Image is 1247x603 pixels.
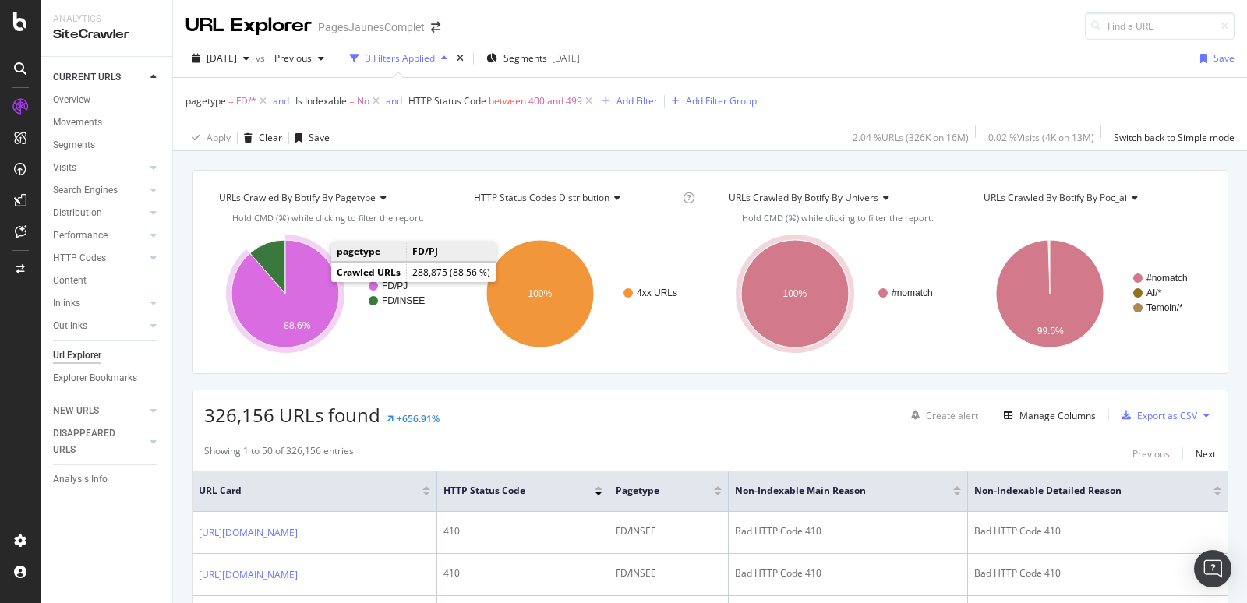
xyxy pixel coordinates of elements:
[331,263,407,283] td: Crawled URLs
[1194,550,1231,587] div: Open Intercom Messenger
[53,205,102,221] div: Distribution
[357,90,369,112] span: No
[637,287,677,298] text: 4xx URLs
[344,46,454,71] button: 3 Filters Applied
[53,69,146,86] a: CURRENT URLS
[1085,12,1235,40] input: Find a URL
[216,185,437,210] h4: URLs Crawled By Botify By pagetype
[185,46,256,71] button: [DATE]
[53,160,146,176] a: Visits
[185,125,231,150] button: Apply
[53,403,146,419] a: NEW URLS
[714,226,961,361] div: A chart.
[1107,125,1235,150] button: Switch back to Simple mode
[349,94,355,108] span: =
[980,185,1202,210] h4: URLs Crawled By Botify By poc_ai
[53,471,161,488] a: Analysis Info
[407,242,496,262] td: FD/PJ
[53,347,101,364] div: Url Explorer
[616,524,722,538] div: FD/INSEE
[1132,447,1170,460] div: Previous
[735,524,960,538] div: Bad HTTP Code 410
[616,94,658,108] div: Add Filter
[53,115,161,131] a: Movements
[407,263,496,283] td: 288,875 (88.56 %)
[382,280,408,291] text: FD/PJ
[53,92,161,108] a: Overview
[219,191,376,204] span: URLs Crawled By Botify By pagetype
[1037,326,1064,337] text: 99.5%
[53,250,146,266] a: HTTP Codes
[974,524,1221,538] div: Bad HTTP Code 410
[1213,51,1235,65] div: Save
[53,425,132,458] div: DISAPPEARED URLS
[309,131,330,144] div: Save
[480,46,586,71] button: Segments[DATE]
[783,288,807,299] text: 100%
[892,287,933,298] text: #nomatch
[1019,409,1096,422] div: Manage Columns
[503,51,547,65] span: Segments
[459,226,706,361] svg: A chart.
[53,318,87,334] div: Outlinks
[199,567,298,583] a: [URL][DOMAIN_NAME]
[53,137,95,153] div: Segments
[528,288,553,299] text: 100%
[228,94,234,108] span: =
[53,115,102,131] div: Movements
[53,182,146,199] a: Search Engines
[318,19,425,35] div: PagesJaunesComplet
[735,566,960,580] div: Bad HTTP Code 410
[443,566,602,580] div: 410
[53,69,121,86] div: CURRENT URLS
[1196,444,1216,463] button: Next
[729,191,878,204] span: URLs Crawled By Botify By univers
[616,566,722,580] div: FD/INSEE
[443,484,571,498] span: HTTP Status Code
[53,347,161,364] a: Url Explorer
[204,402,380,428] span: 326,156 URLs found
[53,26,160,44] div: SiteCrawler
[53,273,87,289] div: Content
[742,212,934,224] span: Hold CMD (⌘) while clicking to filter the report.
[984,191,1127,204] span: URLs Crawled By Botify By poc_ai
[53,227,108,244] div: Performance
[53,160,76,176] div: Visits
[53,295,146,312] a: Inlinks
[204,226,451,361] svg: A chart.
[53,92,90,108] div: Overview
[284,320,310,331] text: 88.6%
[616,484,691,498] span: pagetype
[1132,444,1170,463] button: Previous
[974,484,1190,498] span: Non-Indexable Detailed Reason
[366,51,435,65] div: 3 Filters Applied
[454,51,467,66] div: times
[408,94,486,108] span: HTTP Status Code
[474,191,609,204] span: HTTP Status Codes Distribution
[238,125,282,150] button: Clear
[926,409,978,422] div: Create alert
[969,226,1216,361] div: A chart.
[382,295,425,306] text: FD/INSEE
[471,185,680,210] h4: HTTP Status Codes Distribution
[431,22,440,33] div: arrow-right-arrow-left
[204,444,354,463] div: Showing 1 to 50 of 326,156 entries
[1114,131,1235,144] div: Switch back to Simple mode
[199,525,298,541] a: [URL][DOMAIN_NAME]
[853,131,969,144] div: 2.04 % URLs ( 326K on 16M )
[185,12,312,39] div: URL Explorer
[988,131,1094,144] div: 0.02 % Visits ( 4K on 13M )
[273,93,289,108] button: and
[53,318,146,334] a: Outlinks
[726,185,947,210] h4: URLs Crawled By Botify By univers
[386,93,402,108] button: and
[686,94,757,108] div: Add Filter Group
[185,94,226,108] span: pagetype
[1137,409,1197,422] div: Export as CSV
[595,92,658,111] button: Add Filter
[53,250,106,266] div: HTTP Codes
